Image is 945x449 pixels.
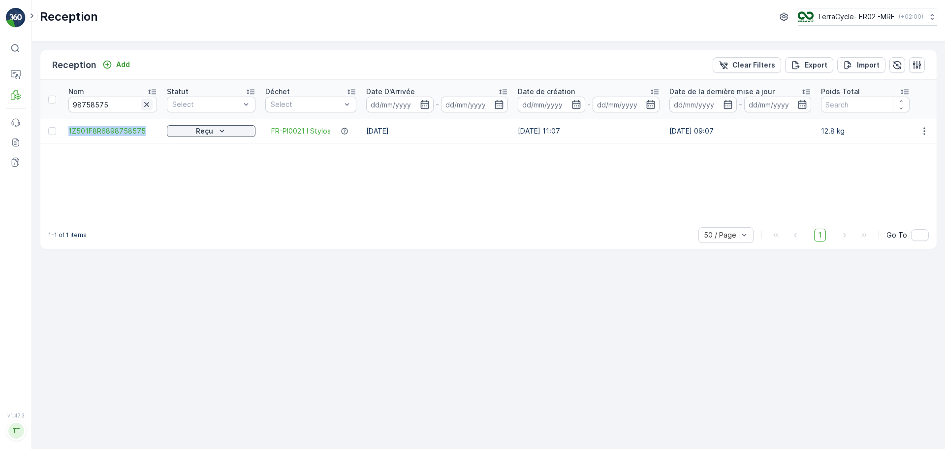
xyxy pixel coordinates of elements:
[857,60,880,70] p: Import
[441,97,508,112] input: dd/mm/yyyy
[6,420,26,441] button: TT
[818,12,895,22] p: TerraCycle- FR02 -MRF
[739,99,742,110] p: -
[271,126,331,136] a: FR-PI0021 I Stylos
[669,97,737,112] input: dd/mm/yyyy
[48,127,56,135] div: Toggle Row Selected
[664,119,816,143] td: [DATE] 09:07
[593,97,660,112] input: dd/mm/yyyy
[52,58,96,72] p: Reception
[361,119,513,143] td: [DATE]
[48,231,87,239] p: 1-1 of 1 items
[814,229,826,242] span: 1
[167,87,189,97] p: Statut
[821,126,910,136] p: 12.8 kg
[669,87,775,97] p: Date de la dernière mise a jour
[116,60,130,69] p: Add
[167,125,255,137] button: Reçu
[265,87,290,97] p: Déchet
[587,99,591,110] p: -
[40,9,98,25] p: Reception
[196,126,213,136] p: Reçu
[798,11,814,22] img: terracycle.png
[785,57,833,73] button: Export
[68,87,84,97] p: Nom
[31,426,88,436] p: [DOMAIN_NAME]
[366,97,434,112] input: dd/mm/yyyy
[899,13,923,21] p: ( +02:00 )
[271,100,341,109] p: Select
[518,97,585,112] input: dd/mm/yyyy
[744,97,812,112] input: dd/mm/yyyy
[837,57,885,73] button: Import
[798,8,937,26] button: TerraCycle- FR02 -MRF(+02:00)
[513,119,664,143] td: [DATE] 11:07
[366,87,415,97] p: Date D'Arrivée
[886,230,907,240] span: Go To
[98,59,134,70] button: Add
[821,87,860,97] p: Poids Total
[713,57,781,73] button: Clear Filters
[68,126,157,136] a: 1Z501F8R6898758575
[805,60,827,70] p: Export
[6,8,26,28] img: logo
[436,99,439,110] p: -
[821,97,910,112] input: Search
[23,44,32,52] p: ⌘B
[518,87,575,97] p: Date de création
[172,100,240,109] p: Select
[732,60,775,70] p: Clear Filters
[8,423,24,439] div: TT
[6,413,26,418] span: v 1.47.3
[68,97,157,112] input: Search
